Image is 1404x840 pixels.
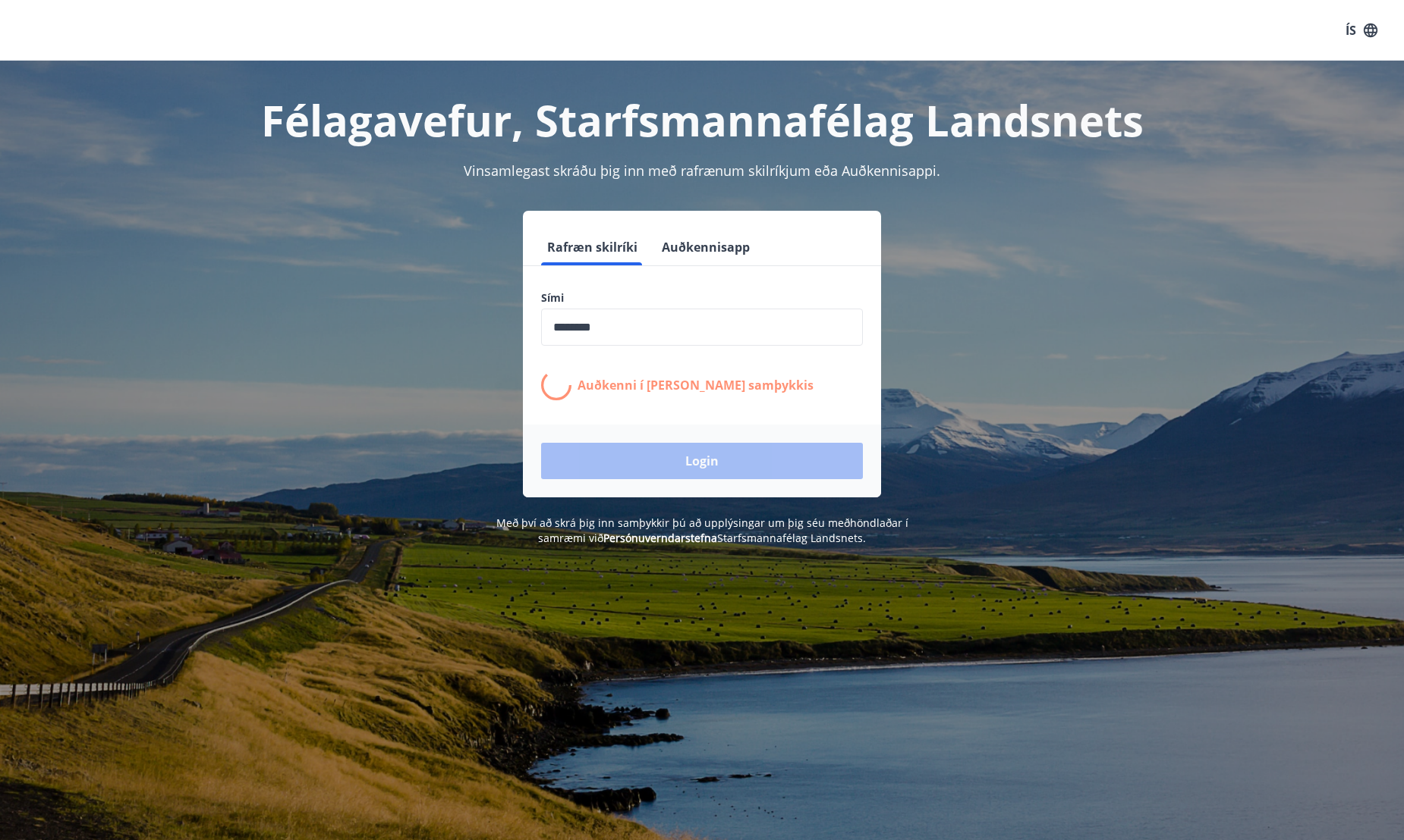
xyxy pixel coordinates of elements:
label: Sími [541,290,863,306]
a: Persónuverndarstefna [603,531,717,545]
button: Rafræn skilríki [541,229,644,265]
span: Með því að skrá þig inn samþykkir þú að upplýsingar um þig séu meðhöndlaðar í samræmi við Starfsm... [496,516,908,545]
h1: Félagavefur, Starfsmannafélag Landsnets [174,91,1230,149]
button: Auðkennisapp [656,229,756,265]
p: Auðkenni í [PERSON_NAME] samþykkis [578,377,814,393]
button: ÍS [1337,17,1386,44]
span: Vinsamlegast skráðu þig inn með rafrænum skilríkjum eða Auðkennisappi. [464,161,940,180]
